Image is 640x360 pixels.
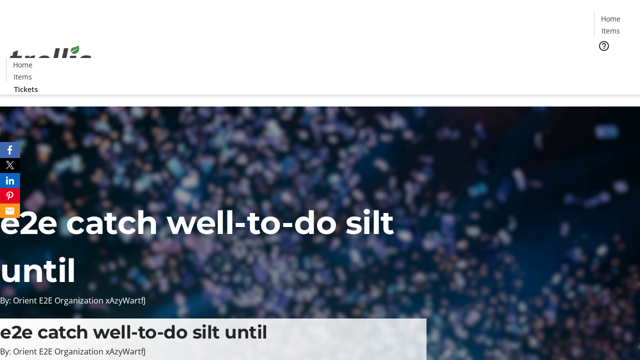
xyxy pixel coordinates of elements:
a: Home [6,59,38,70]
a: Items [594,25,626,36]
a: Home [594,13,626,24]
span: Items [13,71,32,82]
a: Tickets [594,58,634,68]
span: Home [601,13,620,24]
span: Tickets [14,84,38,94]
span: Items [601,25,620,36]
button: Help [594,36,614,56]
a: Items [6,71,38,82]
a: Tickets [6,84,46,94]
img: Orient E2E Organization xAzyWartfJ's Logo [6,34,95,84]
span: Tickets [602,58,626,68]
span: Home [13,59,32,70]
